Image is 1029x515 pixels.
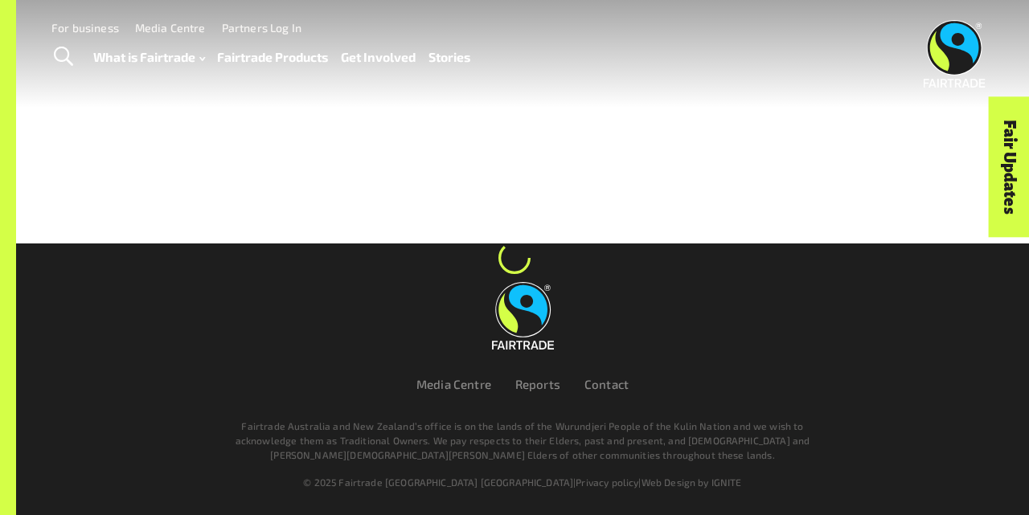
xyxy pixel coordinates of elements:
[576,476,638,488] a: Privacy policy
[222,21,301,35] a: Partners Log In
[416,377,491,391] a: Media Centre
[51,21,119,35] a: For business
[82,475,963,489] div: | |
[924,20,986,88] img: Fairtrade Australia New Zealand logo
[303,476,573,488] span: © 2025 Fairtrade [GEOGRAPHIC_DATA] [GEOGRAPHIC_DATA]
[43,37,83,77] a: Toggle Search
[492,282,554,349] img: Fairtrade Australia New Zealand logo
[515,377,560,391] a: Reports
[217,46,328,68] a: Fairtrade Products
[428,46,470,68] a: Stories
[584,377,629,391] a: Contact
[93,46,205,68] a: What is Fairtrade
[642,476,742,488] a: Web Design by IGNITE
[232,419,814,462] p: Fairtrade Australia and New Zealand’s office is on the lands of the Wurundjeri People of the Kuli...
[341,46,416,68] a: Get Involved
[135,21,206,35] a: Media Centre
